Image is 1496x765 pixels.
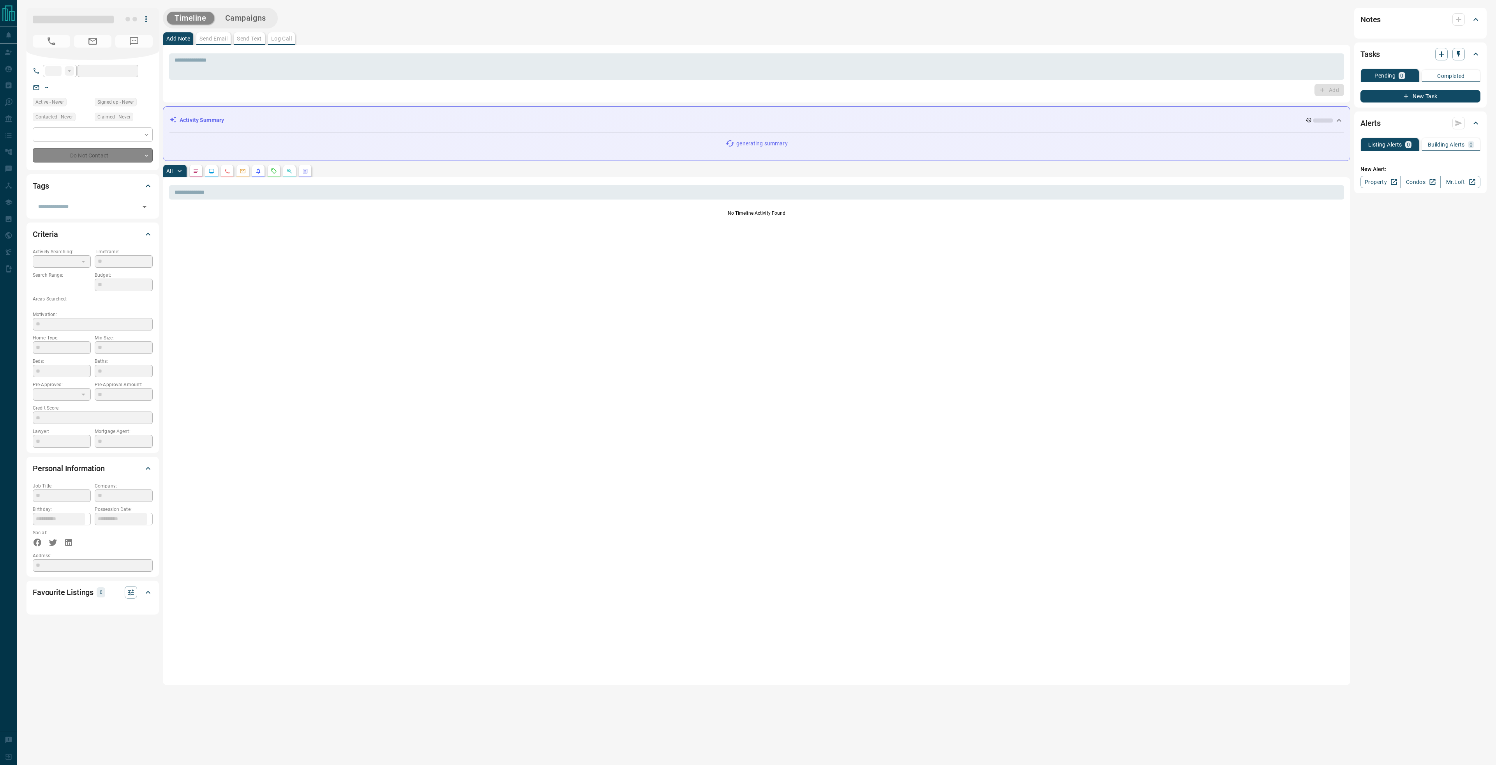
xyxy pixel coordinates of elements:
svg: Emails [240,168,246,174]
p: Possession Date: [95,506,153,513]
div: Favourite Listings0 [33,583,153,602]
p: Timeframe: [95,248,153,255]
p: New Alert: [1360,165,1480,173]
h2: Favourite Listings [33,586,93,599]
div: Notes [1360,10,1480,29]
p: 0 [1407,142,1410,147]
p: Credit Score: [33,405,153,412]
div: Do Not Contact [33,148,153,163]
svg: Opportunities [286,168,293,174]
p: No Timeline Activity Found [169,210,1344,217]
button: Timeline [167,12,214,25]
svg: Lead Browsing Activity [208,168,215,174]
span: Signed up - Never [97,98,134,106]
svg: Agent Actions [302,168,308,174]
h2: Notes [1360,13,1381,26]
h2: Alerts [1360,117,1381,129]
p: 0 [1470,142,1473,147]
p: Social: [33,529,91,536]
svg: Calls [224,168,230,174]
p: Job Title: [33,482,91,489]
button: Campaigns [217,12,274,25]
p: Add Note [166,36,190,41]
h2: Personal Information [33,462,105,475]
p: Listing Alerts [1368,142,1402,147]
p: Lawyer: [33,428,91,435]
p: Motivation: [33,311,153,318]
p: Budget: [95,272,153,279]
p: Activity Summary [180,116,224,124]
span: No Number [115,35,153,48]
a: -- [45,84,48,90]
div: Activity Summary [169,113,1344,127]
p: Baths: [95,358,153,365]
svg: Notes [193,168,199,174]
p: Pre-Approval Amount: [95,381,153,388]
svg: Requests [271,168,277,174]
div: Personal Information [33,459,153,478]
p: Actively Searching: [33,248,91,255]
p: Completed [1437,73,1465,79]
a: Mr.Loft [1440,176,1480,188]
span: No Number [33,35,70,48]
p: Areas Searched: [33,295,153,302]
p: Home Type: [33,334,91,341]
p: Pending [1374,73,1395,78]
h2: Tasks [1360,48,1380,60]
div: Tasks [1360,45,1480,64]
span: Contacted - Never [35,113,73,121]
p: 0 [1400,73,1403,78]
p: Birthday: [33,506,91,513]
div: Criteria [33,225,153,244]
button: Open [139,201,150,212]
span: Active - Never [35,98,64,106]
div: Tags [33,177,153,195]
button: New Task [1360,90,1480,102]
p: 0 [99,588,103,597]
p: generating summary [736,140,787,148]
a: Condos [1400,176,1440,188]
p: Mortgage Agent: [95,428,153,435]
h2: Criteria [33,228,58,240]
svg: Listing Alerts [255,168,261,174]
p: Beds: [33,358,91,365]
p: Company: [95,482,153,489]
p: Search Range: [33,272,91,279]
span: Claimed - Never [97,113,131,121]
a: Property [1360,176,1401,188]
p: All [166,168,173,174]
div: Alerts [1360,114,1480,133]
p: -- - -- [33,279,91,292]
span: No Email [74,35,111,48]
h2: Tags [33,180,49,192]
p: Building Alerts [1428,142,1465,147]
p: Pre-Approved: [33,381,91,388]
p: Min Size: [95,334,153,341]
p: Address: [33,552,153,559]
